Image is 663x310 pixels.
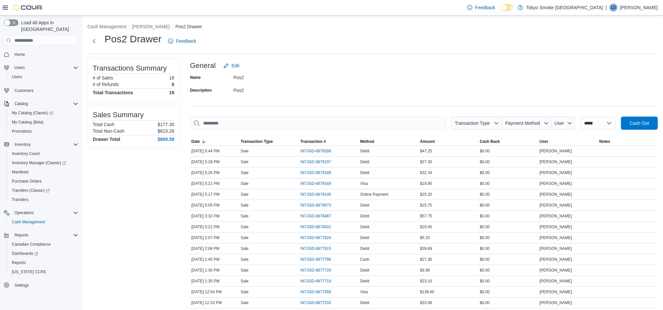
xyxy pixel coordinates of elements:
[300,203,331,208] span: IN7JGD-6879073
[539,148,572,154] span: [PERSON_NAME]
[93,128,125,134] h6: Total Non-Cash
[12,129,32,134] span: Promotions
[300,147,338,155] button: IN7JGD-6879288
[609,4,617,11] div: Liam Dickie
[12,86,78,94] span: Customers
[300,289,331,295] span: IN7JGD-6877458
[9,150,42,158] a: Inventory Count
[526,4,603,11] p: Tokyo Smoke [GEOGRAPHIC_DATA]
[190,266,239,274] div: [DATE] 1:36 PM
[9,177,44,185] a: Purchase Orders
[9,218,48,226] a: Cash Management
[241,159,249,165] p: Sale
[360,289,368,295] span: Visa
[420,213,432,219] span: $57.75
[9,159,78,167] span: Inventory Manager (Classic)
[9,240,53,248] a: Canadian Compliance
[12,231,78,239] span: Reports
[12,51,28,58] a: Home
[14,232,28,238] span: Reports
[7,267,81,277] button: [US_STATE] CCRS
[12,120,44,125] span: My Catalog (Beta)
[9,196,31,204] a: Transfers
[300,212,338,220] button: IN7JGD-6878487
[300,245,338,253] button: IN7JGD-6877915
[231,62,239,69] span: Edit
[9,177,78,185] span: Purchase Orders
[451,117,502,130] button: Transaction Type
[93,75,113,80] h6: # of Sales
[241,246,249,251] p: Sale
[420,139,435,144] span: Amount
[190,75,201,80] label: Name
[478,212,538,220] div: $0.00
[9,268,78,276] span: Washington CCRS
[7,249,81,258] a: Dashboards
[478,288,538,296] div: $0.00
[300,201,338,209] button: IN7JGD-6879073
[7,258,81,267] button: Reports
[360,181,368,186] span: Visa
[300,192,331,197] span: IN7JGD-6879140
[7,108,81,118] a: My Catalog (Classic)
[12,251,38,256] span: Dashboards
[87,24,126,29] button: Cash Management
[241,257,249,262] p: Sale
[241,300,249,305] p: Sale
[7,127,81,136] button: Promotions
[132,24,170,29] button: [PERSON_NAME]
[300,299,338,307] button: IN7JGD-6877333
[360,213,369,219] span: Debit
[539,181,572,186] span: [PERSON_NAME]
[501,4,514,11] input: Dark Mode
[300,213,331,219] span: IN7JGD-6878487
[539,170,572,175] span: [PERSON_NAME]
[478,201,538,209] div: $0.00
[360,235,369,240] span: Debit
[478,158,538,166] div: $0.00
[7,149,81,158] button: Inventory Count
[241,192,249,197] p: Sale
[611,4,616,11] span: LD
[9,259,28,267] a: Reports
[360,246,369,251] span: Debit
[12,87,36,95] a: Customers
[299,138,359,145] button: Transaction #
[241,224,249,230] p: Sale
[190,147,239,155] div: [DATE] 5:44 PM
[14,142,31,147] span: Inventory
[241,213,249,219] p: Sale
[478,245,538,253] div: $0.00
[300,139,326,144] span: Transaction #
[190,180,239,188] div: [DATE] 5:21 PM
[93,64,167,72] h3: Transactions Summary
[190,117,446,130] input: This is a search bar. As you type, the results lower in the page will automatically filter.
[191,139,200,144] span: Date
[157,122,174,127] p: $177.30
[190,212,239,220] div: [DATE] 3:32 PM
[539,268,572,273] span: [PERSON_NAME]
[12,209,36,217] button: Operations
[7,240,81,249] button: Canadian Compliance
[420,224,432,230] span: $29.40
[300,257,331,262] span: IN7JGD-6877786
[478,255,538,263] div: $0.00
[539,257,572,262] span: [PERSON_NAME]
[190,288,239,296] div: [DATE] 12:54 PM
[480,139,500,144] span: Cash Back
[93,90,133,95] h4: Total Transactions
[1,231,81,240] button: Reports
[87,34,101,48] button: Next
[12,100,31,108] button: Catalog
[360,192,388,197] span: Online Payment
[360,224,369,230] span: Debit
[12,219,45,225] span: Cash Management
[12,242,51,247] span: Canadian Compliance
[9,168,31,176] a: Manifests
[538,138,598,145] button: User
[190,277,239,285] div: [DATE] 1:35 PM
[190,138,239,145] button: Date
[605,4,607,11] p: |
[621,117,658,130] button: Cash Out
